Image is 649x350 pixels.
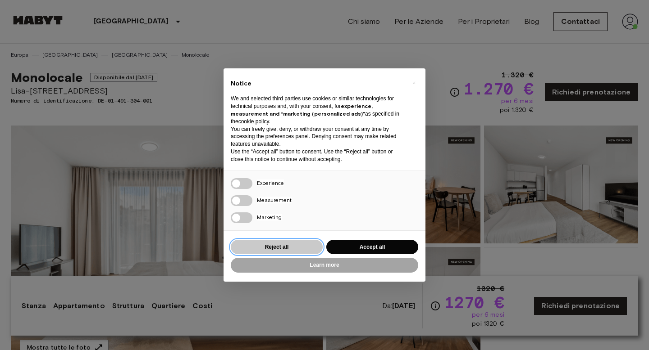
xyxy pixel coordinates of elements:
button: Reject all [231,240,323,255]
p: We and selected third parties use cookies or similar technologies for technical purposes and, wit... [231,95,404,125]
a: cookie policy [238,118,269,125]
p: Use the “Accept all” button to consent. Use the “Reject all” button or close this notice to conti... [231,148,404,163]
span: Marketing [257,214,282,220]
span: Experience [257,179,284,186]
span: × [412,77,416,88]
span: Measurement [257,197,292,203]
button: Learn more [231,258,418,273]
strong: experience, measurement and “marketing (personalized ads)” [231,103,373,117]
button: Accept all [326,240,418,255]
h2: Notice [231,79,404,88]
p: You can freely give, deny, or withdraw your consent at any time by accessing the preferences pane... [231,126,404,148]
button: Close this notice [407,76,421,90]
